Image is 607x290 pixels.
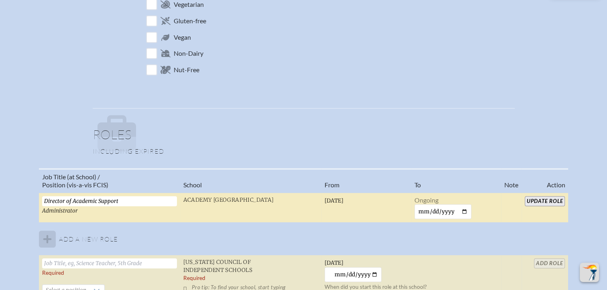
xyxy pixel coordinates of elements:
[580,263,599,282] button: Scroll Top
[414,196,439,204] span: Ongoing
[93,128,515,147] h1: Roles
[174,49,203,57] span: Non-Dairy
[42,270,64,276] label: Required
[174,66,199,74] span: Nut-Free
[411,169,501,193] th: To
[522,169,568,193] th: Action
[42,196,177,206] input: Eg, Science Teacher, 5th Grade
[325,260,343,266] span: [DATE]
[501,169,522,193] th: Note
[174,17,206,25] span: Gluten-free
[183,197,274,203] span: Academy [GEOGRAPHIC_DATA]
[183,259,253,274] span: [US_STATE] Council of Independent Schools
[525,196,565,206] input: Update Role
[581,264,597,280] img: To the top
[174,0,204,8] span: Vegetarian
[93,147,515,155] p: Including expired
[321,169,411,193] th: From
[325,197,343,204] span: [DATE]
[174,33,191,41] span: Vegan
[42,207,78,214] span: Administrator
[183,275,205,282] label: Required
[39,169,180,193] th: Job Title (at School) / Position (vis-a-vis FCIS)
[180,169,321,193] th: School
[42,258,177,268] input: Job Title, eg, Science Teacher, 5th Grade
